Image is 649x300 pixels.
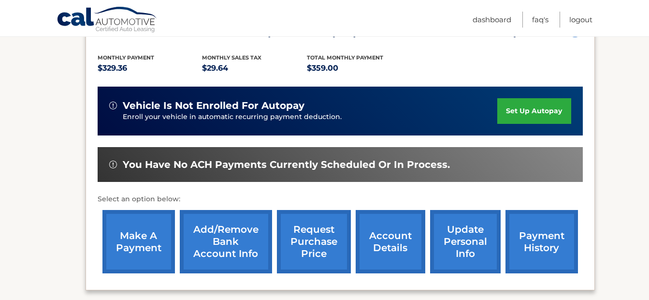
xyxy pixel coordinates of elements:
a: Logout [569,12,592,28]
a: Cal Automotive [57,6,158,34]
a: Dashboard [473,12,511,28]
img: alert-white.svg [109,102,117,109]
a: payment history [505,210,578,273]
p: $29.64 [202,61,307,75]
p: Enroll your vehicle in automatic recurring payment deduction. [123,112,498,122]
span: You have no ACH payments currently scheduled or in process. [123,159,450,171]
a: set up autopay [497,98,571,124]
span: vehicle is not enrolled for autopay [123,100,304,112]
span: Total Monthly Payment [307,54,383,61]
a: Add/Remove bank account info [180,210,272,273]
p: Select an option below: [98,194,583,205]
a: update personal info [430,210,501,273]
a: make a payment [102,210,175,273]
span: Monthly sales Tax [202,54,261,61]
span: Monthly Payment [98,54,154,61]
img: alert-white.svg [109,161,117,168]
p: $329.36 [98,61,202,75]
a: request purchase price [277,210,351,273]
a: account details [356,210,425,273]
a: FAQ's [532,12,548,28]
p: $359.00 [307,61,412,75]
